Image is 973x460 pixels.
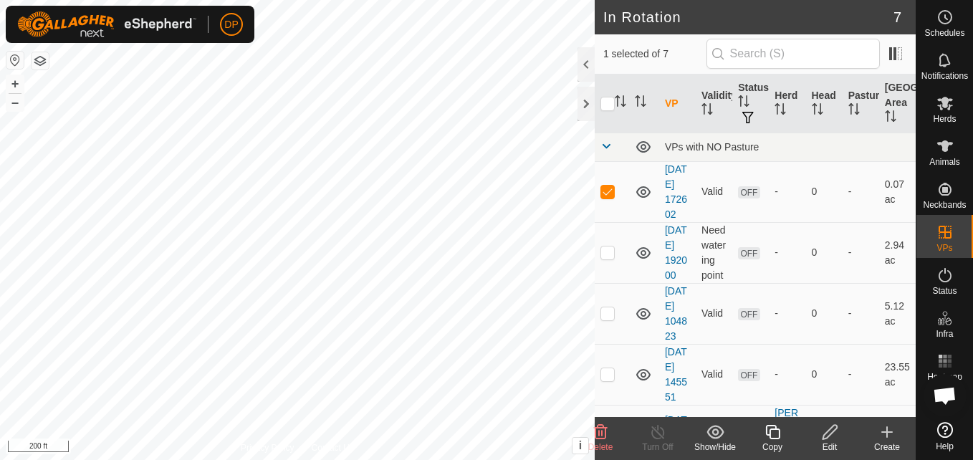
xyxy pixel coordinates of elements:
td: Valid [696,344,732,405]
span: Status [932,287,957,295]
td: 0 [806,344,843,405]
a: Help [916,416,973,456]
span: DP [224,17,238,32]
td: - [843,283,879,344]
span: Neckbands [923,201,966,209]
div: Create [858,441,916,454]
span: Infra [936,330,953,338]
button: + [6,75,24,92]
th: Status [732,75,769,133]
span: 7 [893,6,901,28]
td: - [843,161,879,222]
td: - [843,222,879,283]
p-sorticon: Activate to sort [738,97,749,109]
th: Pasture [843,75,879,133]
div: - [775,306,800,321]
td: Valid [696,283,732,344]
a: [DATE] 172602 [665,163,687,220]
div: - [775,367,800,382]
div: Turn Off [629,441,686,454]
span: VPs [936,244,952,252]
span: Herds [933,115,956,123]
p-sorticon: Activate to sort [615,97,626,109]
div: VPs with NO Pasture [665,141,910,153]
a: Privacy Policy [241,441,294,454]
a: [DATE] 192000 [665,224,687,281]
button: i [572,438,588,454]
span: Help [936,442,954,451]
td: Need watering point [696,222,732,283]
div: Copy [744,441,801,454]
td: - [843,344,879,405]
th: VP [659,75,696,133]
td: 23.55 ac [879,344,916,405]
p-sorticon: Activate to sort [701,105,713,117]
h2: In Rotation [603,9,893,26]
div: - [775,245,800,260]
p-sorticon: Activate to sort [885,112,896,124]
th: Herd [769,75,805,133]
span: OFF [738,369,759,381]
div: Show/Hide [686,441,744,454]
p-sorticon: Activate to sort [775,105,786,117]
td: 2.94 ac [879,222,916,283]
span: Notifications [921,72,968,80]
p-sorticon: Activate to sort [812,105,823,117]
span: OFF [738,308,759,320]
span: i [579,439,582,451]
img: Gallagher Logo [17,11,196,37]
span: OFF [738,247,759,259]
span: Animals [929,158,960,166]
div: Edit [801,441,858,454]
span: 1 selected of 7 [603,47,706,62]
th: Validity [696,75,732,133]
th: [GEOGRAPHIC_DATA] Area [879,75,916,133]
td: 5.12 ac [879,283,916,344]
td: Valid [696,161,732,222]
input: Search (S) [706,39,880,69]
button: – [6,94,24,111]
td: 0 [806,283,843,344]
button: Map Layers [32,52,49,70]
div: - [775,184,800,199]
span: Schedules [924,29,964,37]
p-sorticon: Activate to sort [848,105,860,117]
span: OFF [738,186,759,198]
td: 0 [806,161,843,222]
a: [DATE] 145551 [665,346,687,403]
td: 0 [806,222,843,283]
a: Open chat [924,374,967,417]
td: 0.07 ac [879,161,916,222]
button: Reset Map [6,52,24,69]
span: Heatmap [927,373,962,381]
a: Contact Us [312,441,354,454]
th: Head [806,75,843,133]
a: [DATE] 104823 [665,285,687,342]
span: Delete [588,442,613,452]
p-sorticon: Activate to sort [635,97,646,109]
